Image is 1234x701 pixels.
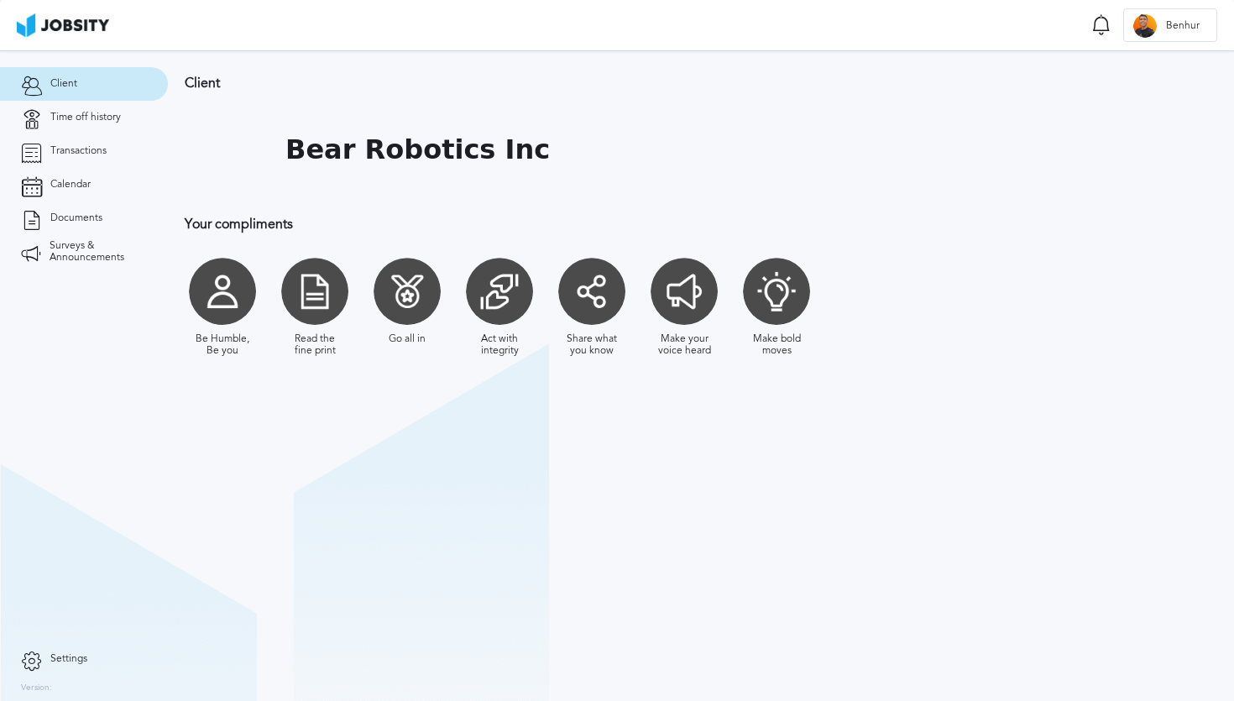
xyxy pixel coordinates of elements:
[747,333,806,357] div: Make bold moves
[562,333,621,357] div: Share what you know
[193,333,252,357] div: Be Humble, Be you
[389,333,426,345] div: Go all in
[50,653,87,665] span: Settings
[17,13,109,37] img: ab4bad089aa723f57921c736e9817d99.png
[1123,8,1217,42] button: BBenhur
[1158,20,1208,32] span: Benhur
[185,217,1095,232] h3: Your compliments
[285,134,550,165] h1: Bear Robotics Inc
[50,78,77,90] span: Client
[1132,13,1158,39] div: B
[50,212,102,224] span: Documents
[50,240,147,264] span: Surveys & Announcements
[285,333,344,357] div: Read the fine print
[655,333,714,357] div: Make your voice heard
[50,179,91,191] span: Calendar
[21,683,52,693] label: Version:
[50,145,107,157] span: Transactions
[470,333,529,357] div: Act with integrity
[185,76,1095,91] h3: Client
[50,112,121,123] span: Time off history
